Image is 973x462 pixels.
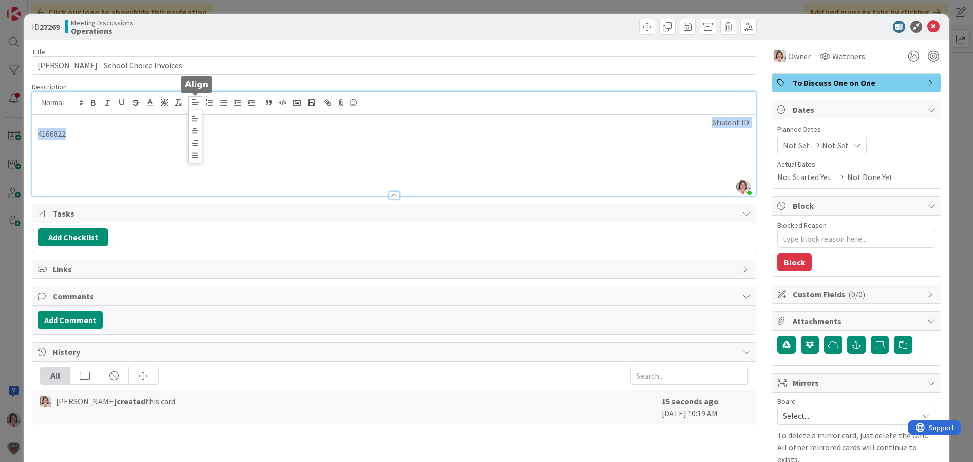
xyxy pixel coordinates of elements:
[793,200,922,212] span: Block
[783,409,913,423] span: Select...
[662,395,748,419] div: [DATE] 10:19 AM
[832,50,865,62] span: Watchers
[53,346,737,358] span: History
[40,396,51,407] img: EW
[847,171,893,183] span: Not Done Yet
[53,290,737,302] span: Comments
[777,253,812,271] button: Block
[38,228,108,246] button: Add Checklist
[777,221,827,230] label: Blocked Reason
[793,377,922,389] span: Mirrors
[53,263,737,275] span: Links
[32,82,67,91] span: Description
[117,396,145,406] b: created
[32,21,60,33] span: ID
[71,27,133,35] b: Operations
[783,139,810,151] span: Not Set
[777,398,796,405] span: Board
[71,19,133,27] span: Meeting Discussions
[848,289,865,299] span: ( 0/0 )
[38,311,103,329] button: Add Comment
[788,50,811,62] span: Owner
[21,2,46,14] span: Support
[185,80,208,89] h5: Align
[777,124,935,135] span: Planned Dates
[53,207,737,220] span: Tasks
[712,117,751,127] span: Student ID:
[793,103,922,116] span: Dates
[56,395,175,407] span: [PERSON_NAME] this card
[40,22,60,32] b: 27269
[777,171,831,183] span: Not Started Yet
[793,77,922,89] span: To Discuss One on One
[630,367,748,385] input: Search...
[793,315,922,327] span: Attachments
[662,396,719,406] b: 15 seconds ago
[38,129,66,139] span: 4166822
[777,159,935,170] span: Actual Dates
[774,50,786,62] img: EW
[41,367,70,384] div: All
[32,47,45,56] label: Title
[736,180,751,194] img: 8Zp9bjJ6wS5x4nzU9KWNNxjkzf4c3Efw.jpg
[822,139,849,151] span: Not Set
[32,56,756,75] input: type card name here...
[793,288,922,300] span: Custom Fields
